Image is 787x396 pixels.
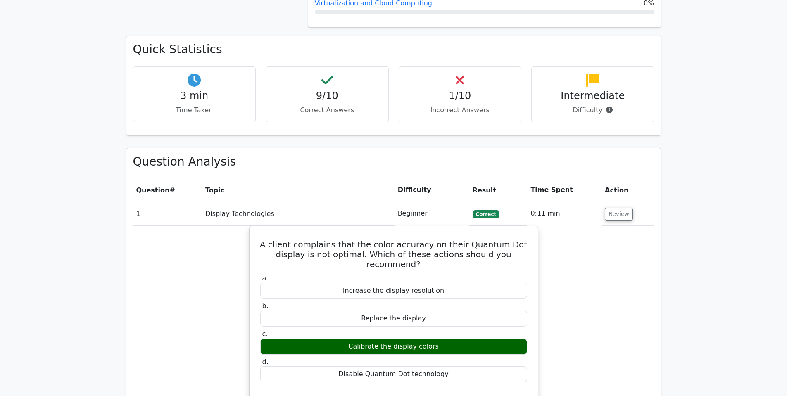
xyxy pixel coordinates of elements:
[406,105,515,115] p: Incorrect Answers
[273,105,382,115] p: Correct Answers
[262,330,268,338] span: c.
[133,178,202,202] th: #
[260,339,527,355] div: Calibrate the display colors
[262,302,269,310] span: b.
[140,90,249,102] h4: 3 min
[140,105,249,115] p: Time Taken
[602,178,654,202] th: Action
[469,178,528,202] th: Result
[262,358,269,366] span: d.
[605,208,633,221] button: Review
[260,366,527,382] div: Disable Quantum Dot technology
[473,210,499,218] span: Correct
[273,90,382,102] h4: 9/10
[395,178,469,202] th: Difficulty
[406,90,515,102] h4: 1/10
[133,155,654,169] h3: Question Analysis
[260,311,527,327] div: Replace the display
[260,283,527,299] div: Increase the display resolution
[538,105,647,115] p: Difficulty
[527,178,602,202] th: Time Spent
[538,90,647,102] h4: Intermediate
[133,202,202,225] td: 1
[136,186,170,194] span: Question
[527,202,602,225] td: 0:11 min.
[202,202,395,225] td: Display Technologies
[202,178,395,202] th: Topic
[133,43,654,57] h3: Quick Statistics
[262,274,269,282] span: a.
[259,239,528,269] h5: A client complains that the color accuracy on their Quantum Dot display is not optimal. Which of ...
[395,202,469,225] td: Beginner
